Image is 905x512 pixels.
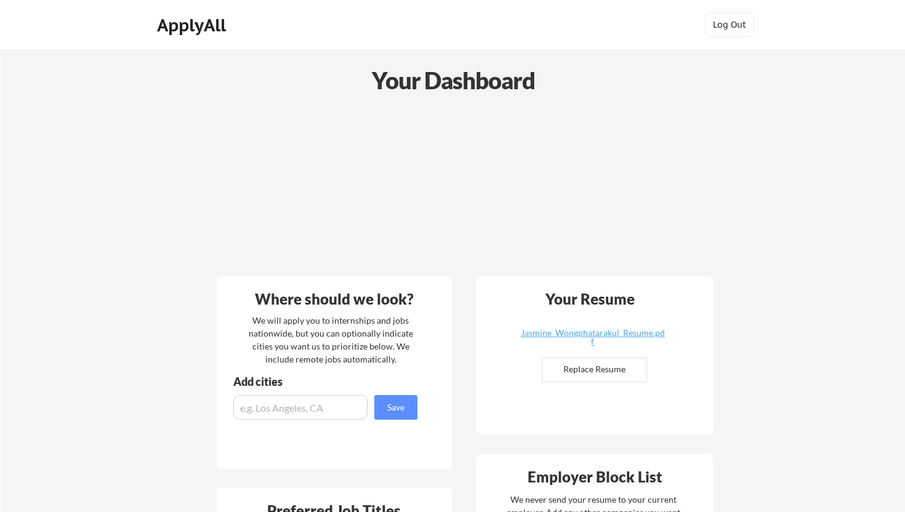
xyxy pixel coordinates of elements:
div: We will apply you to internships and jobs nationwide, but you can optionally indicate cities you ... [246,314,416,366]
a: Jasmine_Wongphatarakul_Resume.pdf [520,329,666,348]
div: Jasmine_Wongphatarakul_Resume.pdf [520,329,666,346]
button: Log Out [705,12,754,37]
div: Add cities [233,376,420,387]
div: Where should we look? [220,292,449,306]
div: ApplyAll [157,15,230,36]
div: Employer Block List [481,470,710,484]
button: Save [374,395,417,420]
input: e.g. Los Angeles, CA [233,395,368,420]
div: Your Dashboard [1,63,905,98]
div: Your Resume [529,292,651,306]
